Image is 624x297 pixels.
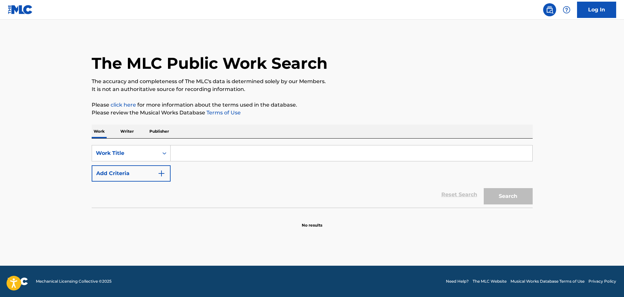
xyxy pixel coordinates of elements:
[563,6,571,14] img: help
[560,3,573,16] div: Help
[546,6,554,14] img: search
[147,125,171,138] p: Publisher
[510,278,585,284] a: Musical Works Database Terms of Use
[577,2,616,18] a: Log In
[588,278,616,284] a: Privacy Policy
[8,5,33,14] img: MLC Logo
[302,215,322,228] p: No results
[158,170,165,177] img: 9d2ae6d4665cec9f34b9.svg
[8,277,28,285] img: logo
[205,110,241,116] a: Terms of Use
[473,278,507,284] a: The MLC Website
[92,101,533,109] p: Please for more information about the terms used in the database.
[446,278,469,284] a: Need Help?
[36,278,112,284] span: Mechanical Licensing Collective © 2025
[92,85,533,93] p: It is not an authoritative source for recording information.
[92,78,533,85] p: The accuracy and completeness of The MLC's data is determined solely by our Members.
[92,109,533,117] p: Please review the Musical Works Database
[111,102,136,108] a: click here
[92,165,171,182] button: Add Criteria
[92,53,327,73] h1: The MLC Public Work Search
[92,125,107,138] p: Work
[92,145,533,208] form: Search Form
[96,149,155,157] div: Work Title
[543,3,556,16] a: Public Search
[118,125,136,138] p: Writer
